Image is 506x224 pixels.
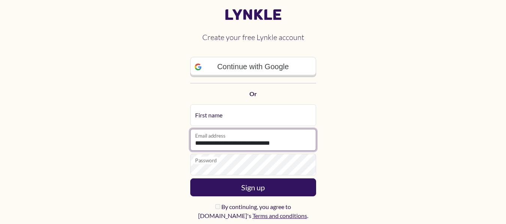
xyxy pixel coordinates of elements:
input: By continuing, you agree to [DOMAIN_NAME]'s Terms and conditions. [215,204,220,209]
label: By continuing, you agree to [DOMAIN_NAME]'s . [190,202,316,220]
h2: Create your free Lynkle account [190,27,316,48]
button: Sign up [190,178,316,196]
a: Terms and conditions [252,212,307,219]
a: Continue with Google [190,57,316,77]
a: Lynkle [190,6,316,24]
strong: Or [249,90,257,97]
